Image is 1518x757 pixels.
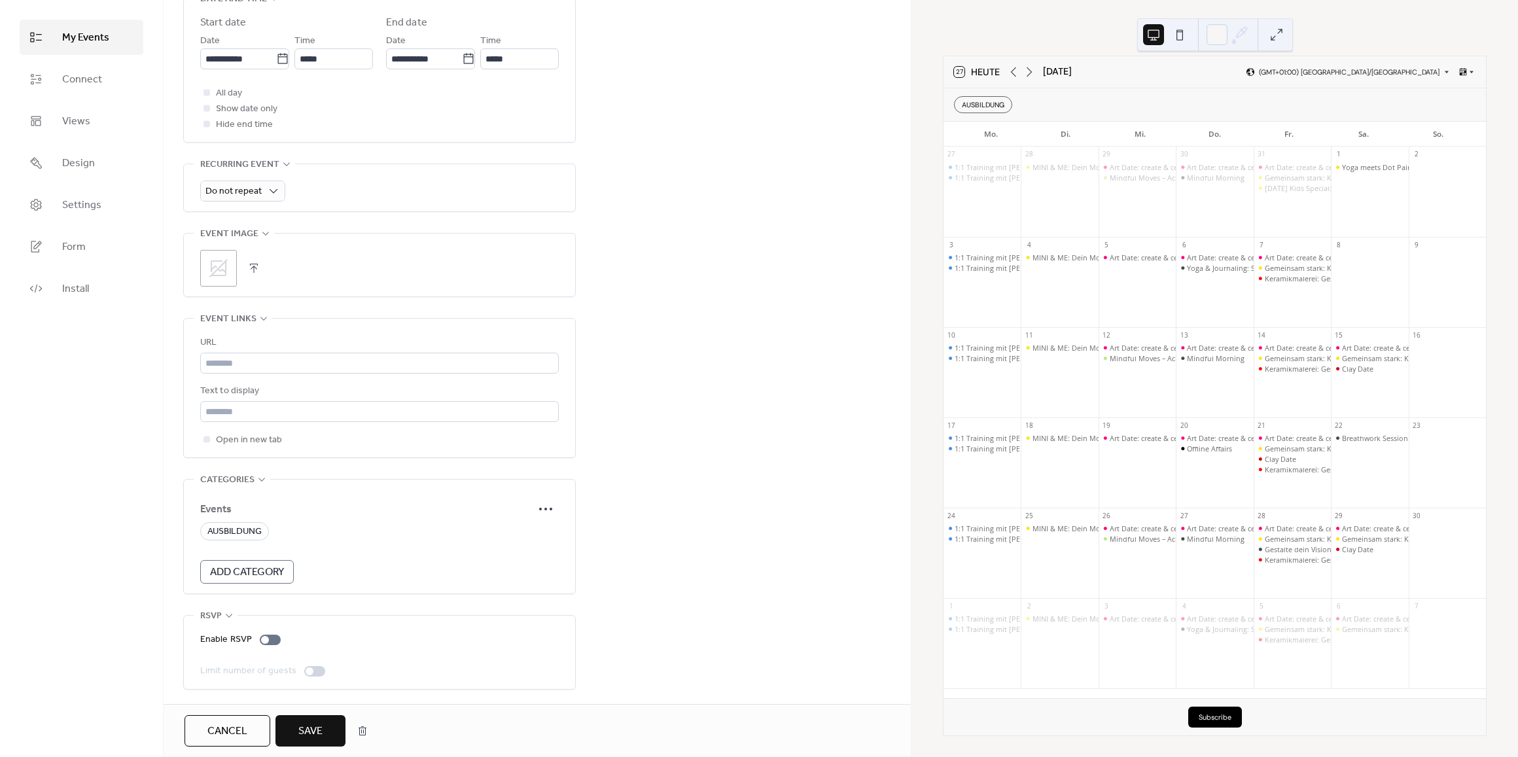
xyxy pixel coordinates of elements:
div: Art Date: create & celebrate yourself [1187,343,1307,353]
div: Art Date: create & celebrate yourself [1187,523,1307,533]
div: Art Date: create & celebrate yourself [1342,523,1462,533]
div: 31 [1257,150,1266,159]
div: Yoga & Journaling: She. Breathes. Writes. [1187,624,1324,634]
div: 1:1 Training mit Caterina (digital oder 5020 Salzburg) [944,523,1021,533]
div: Art Date: create & celebrate yourself [1265,162,1385,172]
span: My Events [62,30,109,46]
span: Date [386,33,406,49]
div: 2 [1412,150,1421,159]
div: Mindful Moves – Achtsame Körperübungen für mehr Balance [1099,173,1176,183]
div: 1:1 Training mit Caterina (digital oder 5020 Salzburg) [944,534,1021,544]
div: MINI & ME: Dein Moment mit Baby [1033,523,1150,533]
div: MINI & ME: Dein Moment mit Baby [1021,162,1098,172]
div: 3 [1102,601,1111,610]
div: 15 [1335,330,1344,340]
span: Connect [62,72,102,88]
div: 28 [1257,511,1266,520]
div: 6 [1180,240,1189,249]
div: Clay Date [1254,454,1331,464]
div: 1:1 Training mit [PERSON_NAME] (digital oder 5020 [GEOGRAPHIC_DATA]) [955,173,1201,183]
div: 13 [1180,330,1189,340]
button: Subscribe [1188,707,1242,728]
div: Yoga meets Dot Painting [1342,162,1425,172]
div: [DATE] [1043,65,1072,79]
div: Art Date: create & celebrate yourself [1265,343,1385,353]
div: AUSBILDUNG [954,96,1012,113]
span: Do not repeat [205,183,262,200]
span: Hide end time [216,117,273,133]
div: 1 [1335,150,1344,159]
div: 9 [1412,240,1421,249]
div: Mindful Morning [1187,353,1244,363]
div: Art Date: create & celebrate yourself [1187,614,1307,624]
div: 24 [947,511,956,520]
span: Settings [62,198,101,213]
div: [DATE] Kids Special: Dein Licht darf funkeln [1265,183,1411,193]
div: Gestalte dein Vision Board 2026 [1254,544,1331,554]
div: 16 [1412,330,1421,340]
div: Clay Date [1342,544,1373,554]
div: Art Date: create & celebrate yourself [1265,523,1385,533]
div: 1:1 Training mit [PERSON_NAME] (digital oder 5020 [GEOGRAPHIC_DATA]) [955,614,1201,624]
div: 1:1 Training mit Caterina (digital oder 5020 Salzburg) [944,353,1021,363]
div: 14 [1257,330,1266,340]
div: Art Date: create & celebrate yourself [1176,253,1253,262]
div: 2 [1025,601,1034,610]
div: MINI & ME: Dein Moment mit Baby [1021,253,1098,262]
div: Halloween Kids Special: Dein Licht darf funkeln [1254,183,1331,193]
div: Sa. [1326,122,1401,147]
span: Event links [200,311,256,327]
div: Art Date: create & celebrate yourself [1265,253,1385,262]
span: Event image [200,226,258,242]
div: 8 [1335,240,1344,249]
div: Mindful Moves – Achtsame Körperübungen für mehr Balance [1110,534,1315,544]
div: 1:1 Training mit Caterina (digital oder 5020 Salzburg) [944,343,1021,353]
div: Gemeinsam stark: Kreativzeit für Kind & Eltern [1331,353,1408,363]
div: Art Date: create & celebrate yourself [1176,343,1253,353]
span: Views [62,114,90,130]
div: MINI & ME: Dein Moment mit Baby [1033,614,1150,624]
div: Art Date: create & celebrate yourself [1254,343,1331,353]
div: Keramikmalerei: Gestalte deinen Selbstliebe-Anker [1254,635,1331,644]
div: 17 [947,421,956,430]
div: URL [200,335,556,351]
div: 26 [1102,511,1111,520]
div: 20 [1180,421,1189,430]
div: Art Date: create & celebrate yourself [1099,343,1176,353]
div: Clay Date [1342,364,1373,374]
div: Art Date: create & celebrate yourself [1187,162,1307,172]
div: Art Date: create & celebrate yourself [1176,523,1253,533]
div: Gemeinsam stark: Kreativzeit für Kind & Eltern [1342,624,1497,634]
div: Art Date: create & celebrate yourself [1099,433,1176,443]
div: 19 [1102,421,1111,430]
div: Keramikmalerei: Gestalte deinen Selbstliebe-Anker [1265,635,1434,644]
span: Open in new tab [216,432,282,448]
div: Mindful Moves – Achtsame Körperübungen für mehr Balance [1110,173,1315,183]
div: 27 [947,150,956,159]
div: Keramikmalerei: Gestalte deinen Selbstliebe-Anker [1265,465,1434,474]
div: MINI & ME: Dein Moment mit Baby [1021,343,1098,353]
div: MINI & ME: Dein Moment mit Baby [1033,433,1150,443]
div: 1:1 Training mit [PERSON_NAME] (digital oder 5020 [GEOGRAPHIC_DATA]) [955,444,1201,453]
div: Keramikmalerei: Gestalte deinen Selbstliebe-Anker [1265,273,1434,283]
a: Design [20,145,143,181]
div: ; [200,250,237,287]
div: Gemeinsam stark: Kreativzeit für Kind & Eltern [1265,353,1420,363]
div: 5 [1257,601,1266,610]
div: Gemeinsam stark: Kreativzeit für Kind & Eltern [1254,534,1331,544]
a: Form [20,229,143,264]
div: 21 [1257,421,1266,430]
a: Connect [20,62,143,97]
span: Design [62,156,95,171]
div: Keramikmalerei: Gestalte deinen Selbstliebe-Anker [1254,273,1331,283]
span: Date [200,33,220,49]
span: All day [216,86,242,101]
div: Breathwork Session und Acryl Painting Workshop [1331,433,1408,443]
div: Mindful Morning [1176,534,1253,544]
div: Gestalte dein Vision Board 2026 [1265,544,1371,554]
div: Gemeinsam stark: Kreativzeit für Kind & Eltern [1342,353,1497,363]
button: 27Heute [949,63,1004,80]
div: Art Date: create & celebrate yourself [1254,162,1331,172]
div: Gemeinsam stark: Kreativzeit für Kind & Eltern [1254,353,1331,363]
div: 1:1 Training mit [PERSON_NAME] (digital oder 5020 [GEOGRAPHIC_DATA]) [955,433,1201,443]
